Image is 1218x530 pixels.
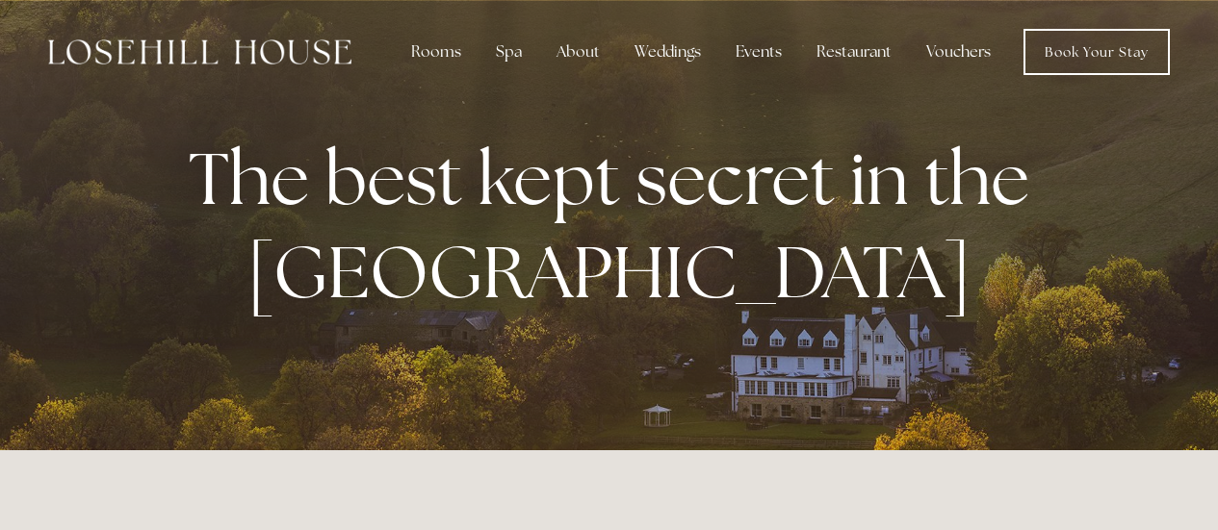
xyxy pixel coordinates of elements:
[911,33,1006,71] a: Vouchers
[541,33,615,71] div: About
[189,131,1045,319] strong: The best kept secret in the [GEOGRAPHIC_DATA]
[1024,29,1170,75] a: Book Your Stay
[801,33,907,71] div: Restaurant
[480,33,537,71] div: Spa
[619,33,716,71] div: Weddings
[720,33,797,71] div: Events
[48,39,351,64] img: Losehill House
[396,33,477,71] div: Rooms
